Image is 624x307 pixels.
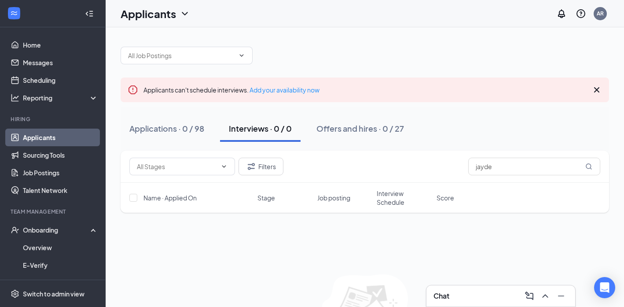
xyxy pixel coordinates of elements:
div: Team Management [11,208,96,215]
a: Overview [23,239,98,256]
svg: Filter [246,161,257,172]
div: Hiring [11,115,96,123]
svg: Notifications [556,8,567,19]
svg: Cross [591,85,602,95]
span: Stage [257,193,275,202]
a: Onboarding Documents [23,274,98,292]
svg: Error [128,85,138,95]
a: Add your availability now [250,86,319,94]
svg: ChevronDown [180,8,190,19]
a: Applicants [23,129,98,146]
svg: ChevronUp [540,291,551,301]
span: Interview Schedule [377,189,431,207]
a: Scheduling [23,71,98,89]
svg: Collapse [85,9,94,18]
button: ComposeMessage [522,289,536,303]
svg: ComposeMessage [524,291,535,301]
svg: Analysis [11,93,19,102]
svg: QuestionInfo [576,8,586,19]
a: Talent Network [23,181,98,199]
a: Messages [23,54,98,71]
a: Home [23,36,98,54]
input: All Job Postings [128,51,235,60]
div: Applications · 0 / 98 [129,123,204,134]
svg: Settings [11,289,19,298]
div: Interviews · 0 / 0 [229,123,292,134]
h1: Applicants [121,6,176,21]
svg: Minimize [556,291,566,301]
a: E-Verify [23,256,98,274]
svg: MagnifyingGlass [585,163,592,170]
input: All Stages [137,162,217,171]
svg: ChevronDown [220,163,228,170]
div: Switch to admin view [23,289,84,298]
div: Reporting [23,93,99,102]
div: Offers and hires · 0 / 27 [316,123,404,134]
svg: ChevronDown [238,52,245,59]
button: Minimize [554,289,568,303]
span: Job posting [317,193,350,202]
svg: WorkstreamLogo [10,9,18,18]
button: Filter Filters [239,158,283,175]
a: Job Postings [23,164,98,181]
svg: UserCheck [11,226,19,234]
div: AR [597,10,604,17]
div: Open Intercom Messenger [594,277,615,298]
span: Score [437,193,454,202]
h3: Chat [433,291,449,301]
button: ChevronUp [538,289,552,303]
a: Sourcing Tools [23,146,98,164]
span: Applicants can't schedule interviews. [143,86,319,94]
span: Name · Applied On [143,193,197,202]
div: Onboarding [23,226,91,234]
input: Search in interviews [468,158,600,175]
